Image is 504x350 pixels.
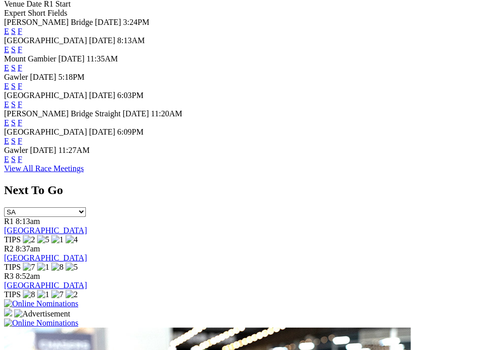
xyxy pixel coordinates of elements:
span: 5:18PM [58,73,85,81]
span: R2 [4,244,14,253]
a: [GEOGRAPHIC_DATA] [4,281,87,290]
a: E [4,27,9,36]
span: Fields [47,9,67,17]
img: Advertisement [14,309,70,319]
span: 6:09PM [117,128,144,136]
span: TIPS [4,263,21,271]
span: [PERSON_NAME] Bridge Straight [4,109,120,118]
span: R3 [4,272,14,280]
img: 5 [37,235,49,244]
a: E [4,63,9,72]
span: 11:27AM [58,146,90,154]
a: S [11,118,16,127]
span: [DATE] [30,146,56,154]
a: E [4,45,9,54]
span: [GEOGRAPHIC_DATA] [4,36,87,45]
a: E [4,137,9,145]
a: S [11,155,16,164]
a: S [11,100,16,109]
img: 15187_Greyhounds_GreysPlayCentral_Resize_SA_WebsiteBanner_300x115_2025.jpg [4,308,12,316]
span: [DATE] [89,128,115,136]
span: 6:03PM [117,91,144,100]
a: [GEOGRAPHIC_DATA] [4,226,87,235]
span: TIPS [4,235,21,244]
span: Short [28,9,46,17]
img: 7 [23,263,35,272]
img: 5 [66,263,78,272]
h2: Next To Go [4,183,500,197]
a: S [11,27,16,36]
span: 3:24PM [123,18,149,26]
a: E [4,82,9,90]
span: [DATE] [122,109,149,118]
a: E [4,118,9,127]
a: F [18,155,22,164]
span: Gawler [4,146,28,154]
img: 1 [37,263,49,272]
img: Online Nominations [4,319,78,328]
span: Gawler [4,73,28,81]
span: TIPS [4,290,21,299]
a: F [18,27,22,36]
img: Online Nominations [4,299,78,308]
a: S [11,63,16,72]
a: F [18,137,22,145]
a: S [11,45,16,54]
a: E [4,100,9,109]
img: 1 [51,235,64,244]
a: F [18,100,22,109]
a: F [18,63,22,72]
span: Mount Gambier [4,54,56,63]
span: 11:35AM [86,54,118,63]
span: [DATE] [95,18,121,26]
span: 8:13am [16,217,40,226]
span: [PERSON_NAME] Bridge [4,18,93,26]
a: [GEOGRAPHIC_DATA] [4,253,87,262]
span: [DATE] [89,36,115,45]
img: 2 [66,290,78,299]
a: F [18,45,22,54]
span: 8:52am [16,272,40,280]
a: E [4,155,9,164]
span: R1 [4,217,14,226]
img: 4 [66,235,78,244]
a: F [18,82,22,90]
img: 1 [37,290,49,299]
span: 8:13AM [117,36,145,45]
a: F [18,118,22,127]
img: 2 [23,235,35,244]
span: [GEOGRAPHIC_DATA] [4,128,87,136]
span: 8:37am [16,244,40,253]
span: Expert [4,9,26,17]
a: View All Race Meetings [4,164,84,173]
span: [GEOGRAPHIC_DATA] [4,91,87,100]
img: 8 [23,290,35,299]
img: 7 [51,290,64,299]
img: 8 [51,263,64,272]
span: [DATE] [58,54,85,63]
a: S [11,137,16,145]
a: S [11,82,16,90]
span: 11:20AM [151,109,182,118]
span: [DATE] [30,73,56,81]
span: [DATE] [89,91,115,100]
